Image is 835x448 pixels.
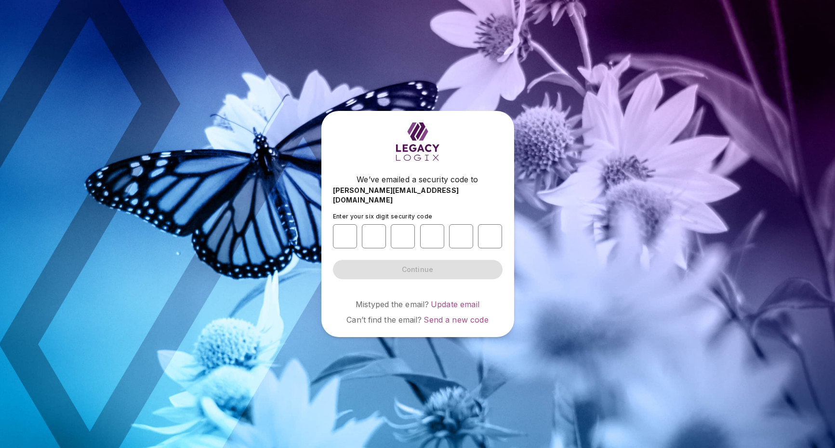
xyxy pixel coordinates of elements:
a: Send a new code [424,315,488,325]
span: [PERSON_NAME][EMAIL_ADDRESS][DOMAIN_NAME] [333,186,503,205]
span: Can’t find the email? [346,315,422,325]
span: Enter your six digit security code [333,213,433,220]
span: Mistyped the email? [356,299,429,309]
span: We’ve emailed a security code to [357,174,478,185]
a: Update email [431,299,479,309]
